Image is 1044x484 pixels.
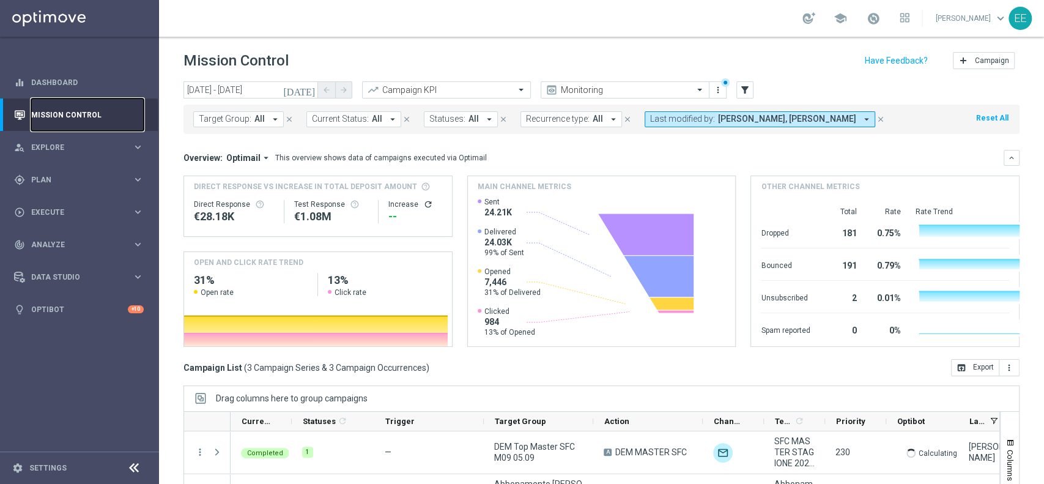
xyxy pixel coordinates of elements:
i: close [623,115,632,124]
span: 31% of Delivered [484,288,541,297]
span: school [834,12,847,25]
ng-select: Monitoring [541,81,709,99]
div: Optibot [14,293,144,326]
div: 0.01% [871,287,900,307]
button: close [875,113,886,126]
button: open_in_browser Export [951,359,999,376]
button: keyboard_arrow_down [1004,150,1020,166]
button: close [498,113,509,126]
span: Recurrence type: [526,114,590,124]
div: Explore [14,142,132,153]
div: Test Response [294,199,369,209]
i: close [499,115,508,124]
h3: Overview: [183,152,223,163]
span: ) [426,362,429,373]
i: keyboard_arrow_right [132,239,144,250]
button: Statuses: All arrow_drop_down [424,111,498,127]
span: Last Modified By [969,417,985,426]
div: 0.79% [871,255,900,274]
i: keyboard_arrow_right [132,141,144,153]
i: arrow_drop_down [608,114,619,125]
span: SFC MASTER STAGIONE 2026_M9 2025 [774,436,815,469]
span: Data Studio [31,274,132,281]
span: 984 [484,316,535,327]
div: Plan [14,174,132,185]
i: close [876,115,885,124]
span: Trigger [385,417,415,426]
button: play_circle_outline Execute keyboard_arrow_right [13,207,144,217]
i: arrow_back [322,86,331,94]
i: play_circle_outline [14,207,25,218]
i: add [958,56,968,65]
span: ( [244,362,247,373]
span: Current Status: [312,114,369,124]
colored-tag: Completed [241,447,289,458]
div: Direct Response [194,199,274,209]
button: arrow_forward [335,81,352,99]
button: more_vert [194,447,205,458]
i: settings [12,463,23,474]
button: lightbulb Optibot +10 [13,305,144,315]
button: arrow_back [318,81,335,99]
div: Mission Control [14,99,144,131]
i: arrow_drop_down [387,114,398,125]
span: Target Group [495,417,546,426]
button: Data Studio keyboard_arrow_right [13,272,144,282]
a: Settings [29,464,67,472]
div: Execute [14,207,132,218]
span: Last modified by: [650,114,715,124]
h4: OPEN AND CLICK RATE TREND [194,257,303,268]
button: person_search Explore keyboard_arrow_right [13,143,144,152]
input: Select date range [183,81,318,99]
span: Drag columns here to group campaigns [216,393,368,403]
div: Unsubscribed [761,287,810,307]
h4: Other channel metrics [761,181,859,192]
div: Dropped [761,222,810,242]
i: arrow_drop_down [861,114,872,125]
span: Opened [484,267,541,277]
div: 1 [302,447,313,458]
div: Rate Trend [915,207,1009,217]
div: 191 [824,255,856,274]
span: Statuses [303,417,336,426]
i: more_vert [1004,363,1014,373]
div: Increase [388,199,442,209]
div: EE [1009,7,1032,30]
i: refresh [794,416,804,426]
i: close [402,115,411,124]
a: Optibot [31,293,128,326]
span: Target Group: [199,114,251,124]
button: close [401,113,412,126]
button: Mission Control [13,110,144,120]
button: equalizer Dashboard [13,78,144,87]
input: Have Feedback? [865,56,928,65]
button: gps_fixed Plan keyboard_arrow_right [13,175,144,185]
i: open_in_browser [957,363,966,373]
div: Spam reported [761,319,810,339]
a: [PERSON_NAME]keyboard_arrow_down [935,9,1009,28]
multiple-options-button: Export to CSV [951,362,1020,372]
i: lightbulb [14,304,25,315]
ng-select: Campaign KPI [362,81,531,99]
div: €28,176 [194,209,274,224]
span: Action [604,417,629,426]
h4: Main channel metrics [478,181,571,192]
button: Optimail arrow_drop_down [223,152,275,163]
span: Completed [247,449,283,457]
i: more_vert [713,85,723,95]
button: Recurrence type: All arrow_drop_down [520,111,622,127]
span: DEM Top Master SFC M09 05.09 [494,441,583,463]
span: 3 Campaign Series & 3 Campaign Occurrences [247,362,426,373]
i: refresh [338,416,347,426]
h1: Mission Control [183,52,289,70]
h2: 13% [328,273,442,288]
span: All [468,114,479,124]
span: keyboard_arrow_down [994,12,1007,25]
span: Explore [31,144,132,151]
div: 2 [824,287,856,307]
button: refresh [423,199,433,209]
